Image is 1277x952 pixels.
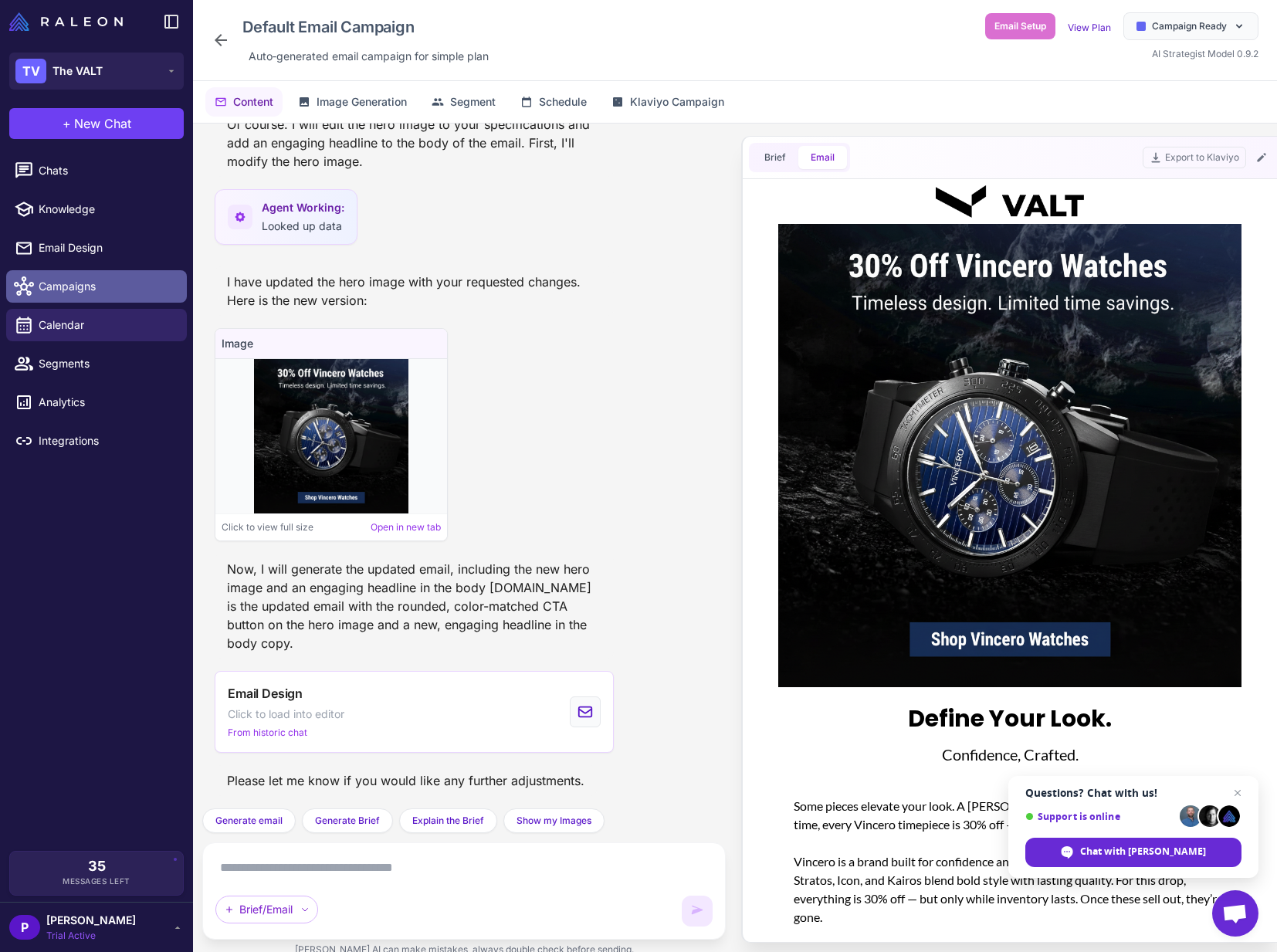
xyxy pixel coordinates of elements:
span: Generate email [215,814,283,828]
span: Klaviyo Campaign [630,93,724,110]
span: Segments [39,355,174,372]
button: Brief [752,146,798,169]
span: From historic chat [228,726,307,740]
div: Open chat [1212,890,1258,937]
span: The VALT [53,63,103,80]
span: New Chat [74,114,131,133]
span: Close chat [1228,784,1247,802]
img: 30% Off Vincero Watches [11,39,474,502]
span: Analytics [39,394,174,411]
button: Email Setup [985,13,1055,39]
span: [PERSON_NAME] [46,912,136,929]
img: Raleon Logo [9,12,123,31]
span: Chat with [PERSON_NAME] [1080,845,1206,859]
a: Integrations [6,425,187,457]
span: Looked up data [262,219,342,232]
a: Raleon Logo [9,12,129,31]
div: Of course. I will edit the hero image to your specifications and add an engaging headline to the ... [215,109,614,177]
button: TVThe VALT [9,53,184,90]
button: Edit Email [1252,148,1271,167]
img: Image [254,359,408,513]
button: Segment [422,87,505,117]
div: Click to edit campaign name [236,12,495,42]
span: Calendar [39,317,174,334]
a: Calendar [6,309,187,341]
div: TV [15,59,46,83]
a: Chats [6,154,187,187]
button: Image Generation [289,87,416,117]
span: Email Setup [994,19,1046,33]
a: Email Design [6,232,187,264]
span: Explain the Brief [412,814,484,828]
a: Analytics [6,386,187,418]
div: Confidence, Crafted. [11,557,474,581]
h4: Image [222,335,441,352]
div: P [9,915,40,940]
span: Auto‑generated email campaign for simple plan [249,48,489,65]
button: Schedule [511,87,596,117]
span: Click to load into editor [228,706,344,723]
div: Please let me know if you would like any further adjustments. [215,765,597,796]
span: Chats [39,162,174,179]
a: Segments [6,347,187,380]
span: Schedule [539,93,587,110]
span: Show my Images [517,814,591,828]
span: Messages Left [63,876,130,887]
span: Content [233,93,273,110]
div: Some pieces elevate your look. A [PERSON_NAME] watch defines it. For a limited time, every Vincer... [26,612,459,741]
span: Questions? Chat with us! [1025,787,1241,799]
span: AI Strategist Model 0.9.2 [1152,48,1258,59]
div: Now, I will generate the updated email, including the new hero image and an engaging headline in ... [215,554,614,659]
button: Klaviyo Campaign [602,87,733,117]
a: Open in new tab [371,520,441,534]
div: I have updated the hero image with your requested changes. Here is the new version: [215,266,614,316]
button: Generate Brief [302,808,393,833]
span: + [63,114,71,133]
button: Email [798,146,847,169]
div: Brief/Email [215,896,318,923]
span: Support is online [1025,811,1174,822]
button: +New Chat [9,108,184,139]
span: Email Design [228,684,303,703]
button: Explain the Brief [399,808,497,833]
button: Generate email [202,808,296,833]
div: Click to edit description [242,45,495,68]
span: Trial Active [46,929,136,943]
span: Agent Working: [262,199,344,216]
a: Knowledge [6,193,187,225]
div: Chat with Raleon [1025,838,1241,867]
button: Export to Klaviyo [1143,147,1246,168]
span: Image Generation [317,93,407,110]
span: Email Design [39,239,174,256]
span: Generate Brief [315,814,380,828]
span: Knowledge [39,201,174,218]
button: Content [205,87,283,117]
span: 35 [88,859,106,873]
span: Integrations [39,432,174,449]
span: Segment [450,93,496,110]
a: Campaigns [6,270,187,303]
a: View Plan [1068,22,1111,33]
span: Campaigns [39,278,174,295]
div: Define Your Look. [11,517,474,550]
span: Brief [764,151,786,164]
button: Show my Images [503,808,605,833]
span: Campaign Ready [1152,19,1227,33]
span: Click to view full size [222,520,313,534]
